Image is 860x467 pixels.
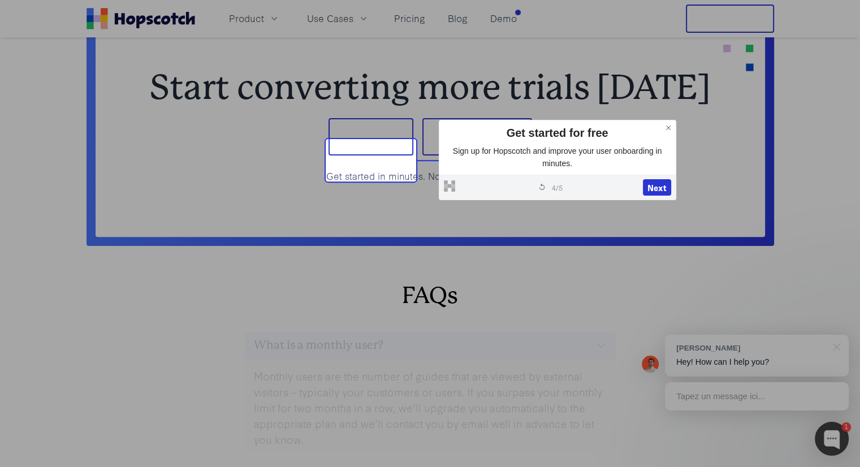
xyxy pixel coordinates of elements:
[552,182,563,192] span: 4 / 5
[87,8,195,29] a: Home
[254,368,607,447] p: Monthly users are the number of guides that are viewed by external visitors – typically your cust...
[444,125,671,141] div: Get started for free
[222,9,287,28] button: Product
[254,336,383,354] h3: What is a monthly user?
[96,282,765,309] h2: FAQs
[422,118,532,155] button: Book a demo
[245,332,616,359] button: What is a monthly user?
[676,343,826,353] div: [PERSON_NAME]
[132,169,729,183] p: Get started in minutes. No credit card required.
[642,356,659,373] img: Mark Spera
[300,9,376,28] button: Use Cases
[443,9,472,28] a: Blog
[841,422,851,432] div: 1
[686,5,774,33] button: Free Trial
[486,9,521,28] a: Demo
[390,9,430,28] a: Pricing
[229,11,264,25] span: Product
[643,179,671,196] button: Next
[329,118,413,155] button: Sign up
[444,145,671,170] p: Sign up for Hopscotch and improve your user onboarding in minutes.
[132,71,729,105] h2: Start converting more trials [DATE]
[665,382,849,410] div: Tapez un message ici...
[676,356,837,368] p: Hey! How can I help you?
[307,11,353,25] span: Use Cases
